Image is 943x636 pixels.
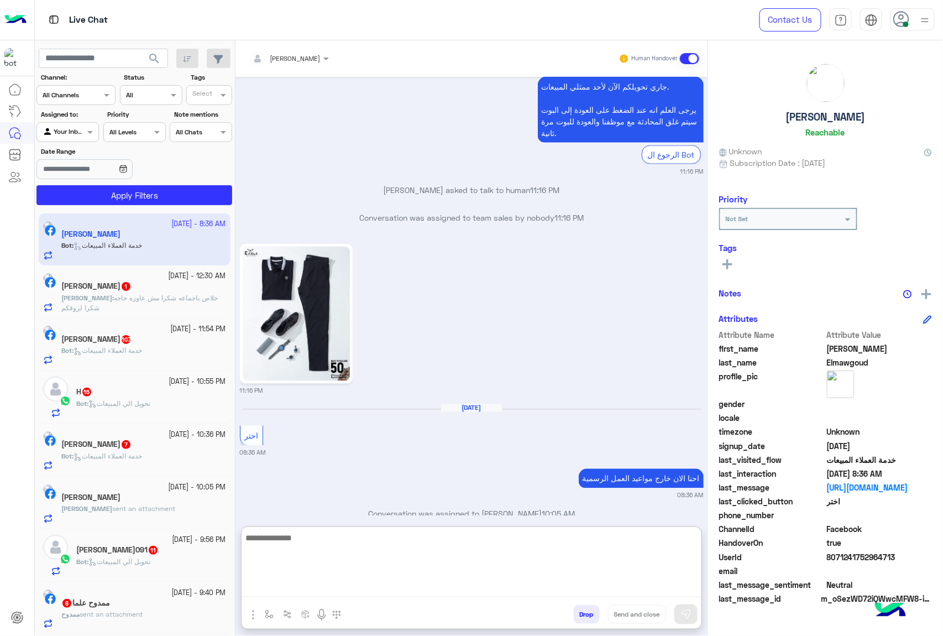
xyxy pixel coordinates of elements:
img: defaultAdmin.png [43,377,68,402]
span: Mohamed [827,343,932,355]
span: خدمة العملاء المبيعات [74,452,142,460]
img: notes [903,290,912,299]
a: [URL][DOMAIN_NAME] [827,482,932,493]
span: 1 [122,282,130,291]
span: تحويل الي المبيعات [88,557,150,566]
p: Live Chat [69,13,108,28]
span: Bot [76,399,87,408]
small: 08:36 AM [240,449,266,457]
span: Bot [76,557,87,566]
span: first_name [719,343,825,355]
button: Drop [574,605,600,624]
small: [DATE] - 9:40 PM [172,588,226,598]
img: Facebook [45,330,56,341]
img: send message [680,609,691,620]
small: [DATE] - 12:30 AM [169,271,226,281]
button: Send and close [608,605,666,624]
small: [DATE] - 10:36 PM [169,430,226,440]
span: timezone [719,426,825,437]
span: اختر [827,496,932,507]
small: [DATE] - 10:55 PM [169,377,226,387]
span: 107 [122,335,130,344]
b: : [76,399,88,408]
span: last_message_sentiment [719,579,825,591]
label: Status [124,72,181,82]
button: select flow [260,605,279,623]
span: UserId [719,551,825,563]
b: : [76,557,88,566]
p: [PERSON_NAME] asked to talk to human [240,184,704,196]
h6: Reachable [806,127,845,137]
button: Apply Filters [36,185,232,205]
img: Facebook [45,593,56,604]
img: tab [865,14,878,27]
img: tab [835,14,847,27]
img: defaultAdmin.png [43,535,68,560]
span: Attribute Value [827,329,932,341]
small: [DATE] - 10:05 PM [169,482,226,493]
p: Conversation was assigned to team sales by nobody [240,212,704,224]
b: : [61,452,74,460]
span: Bot [61,346,72,355]
small: Human Handover [631,54,678,63]
span: profile_pic [719,371,825,396]
span: 8071241752964713 [827,551,932,563]
img: 713415422032625 [4,48,24,68]
img: Facebook [45,277,56,288]
img: picture [43,590,53,599]
small: 08:36 AM [678,491,704,500]
img: WhatsApp [60,395,71,406]
button: create order [297,605,315,623]
h5: H [76,387,92,397]
h6: Priority [719,194,748,204]
h6: [DATE] [441,404,502,412]
span: 0 [827,579,932,591]
span: [PERSON_NAME] [61,294,112,302]
span: HandoverOn [719,537,825,549]
span: ممدوح [61,610,80,618]
label: Date Range [41,147,165,157]
span: m_oSezWD72iQWwcMFW8-iQn_c_-H8vAt60CT-HQil91Hqzh_JTrg5q6zYR6QO_-ziZ5n0x9NZDXKkXjqFtPvzj2g [821,593,932,604]
img: picture [43,484,53,494]
label: Tags [191,72,231,82]
img: 553500041_1201382711749607_6218845857945725552_n.jpg [243,247,350,381]
span: sent an attachment [80,610,143,618]
h5: Mohamed Abdullah [61,335,132,344]
label: Channel: [41,72,114,82]
span: sent an attachment [112,504,175,513]
span: phone_number [719,509,825,521]
span: last_visited_flow [719,454,825,466]
b: : [61,294,114,302]
span: 11:16 PM [531,185,560,195]
img: make a call [332,611,341,619]
span: locale [719,412,825,424]
span: خلاص ياجماعه شكرا مش عاوزه حاجه شكرا لزوقكم [61,294,218,312]
small: [DATE] - 11:54 PM [171,324,226,335]
img: hulul-logo.png [871,592,910,630]
h6: Notes [719,288,742,298]
img: select flow [265,610,274,619]
h5: ممدوح علما [61,598,110,608]
img: send voice note [315,608,328,622]
span: 15 [82,388,91,397]
span: null [827,398,932,410]
b: : [61,346,74,355]
label: Assigned to: [41,110,98,119]
span: true [827,537,932,549]
span: Elmawgoud [827,357,932,368]
span: Unknown [827,426,932,437]
span: last_name [719,357,825,368]
img: profile [918,13,932,27]
h5: [PERSON_NAME] [786,111,866,123]
span: ChannelId [719,523,825,535]
span: last_interaction [719,468,825,479]
small: 11:16 PM [240,387,263,395]
div: Select [191,88,212,101]
label: Priority [107,110,164,119]
small: 11:16 PM [680,167,704,176]
span: last_message [719,482,825,493]
img: Logo [4,8,27,32]
small: [DATE] - 9:56 PM [172,535,226,545]
a: Contact Us [759,8,821,32]
img: picture [43,273,53,283]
